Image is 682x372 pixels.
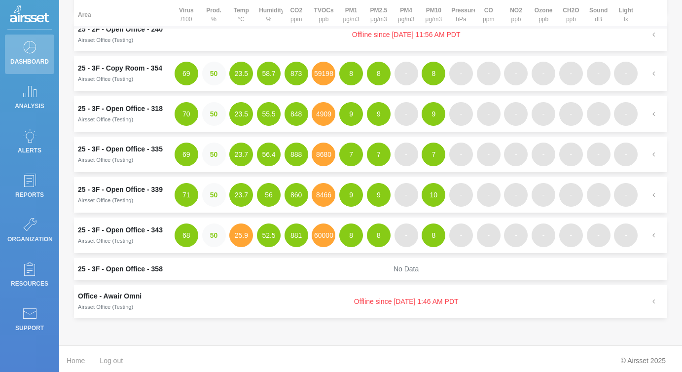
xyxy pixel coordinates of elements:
[229,143,253,166] button: 23.7
[532,62,555,85] button: -
[74,96,173,132] td: 25 - 3F - Open Office - 318Airsset Office (Testing)
[7,99,52,113] p: Analysis
[477,223,501,247] button: -
[312,102,335,126] button: 4909
[290,7,302,14] strong: CO2
[202,62,226,85] button: 50
[587,183,610,207] button: -
[451,7,476,14] strong: Pressure
[449,62,473,85] button: -
[559,183,583,207] button: -
[210,191,218,199] strong: 50
[229,183,253,207] button: 23.7
[100,351,123,371] a: Log out
[173,285,640,318] td: Offline since [DATE] 1:46 AM PDT
[367,183,391,207] button: 9
[78,197,133,203] small: Airsset Office (Testing)
[535,7,553,14] strong: Ozone
[285,183,308,207] button: 860
[285,223,308,247] button: 881
[74,137,173,172] td: 25 - 3F - Open Office - 335Airsset Office (Testing)
[175,183,198,207] button: 71
[175,143,198,166] button: 69
[67,351,85,371] a: Home
[78,37,133,43] small: Airsset Office (Testing)
[339,223,363,247] button: 8
[614,62,638,85] button: -
[422,102,445,126] button: 9
[339,143,363,166] button: 7
[614,183,638,207] button: -
[504,183,528,207] button: -
[345,7,358,14] strong: PM1
[477,62,501,85] button: -
[5,79,54,118] a: Analysis
[395,183,418,207] button: -
[400,7,412,14] strong: PM4
[367,62,391,85] button: 8
[510,7,522,14] strong: NO2
[312,62,335,85] button: 59198
[7,187,52,202] p: Reports
[234,7,249,14] strong: Temp
[210,110,218,118] strong: 50
[175,223,198,247] button: 68
[587,223,610,247] button: -
[7,143,52,158] p: Alerts
[532,183,555,207] button: -
[532,143,555,166] button: -
[7,232,52,247] p: Organization
[257,143,281,166] button: 56.4
[312,183,335,207] button: 8466
[74,258,173,280] td: 25 - 3F - Open Office - 358
[367,102,391,126] button: 9
[395,223,418,247] button: -
[5,212,54,252] a: Organization
[74,56,173,91] td: 25 - 3F - Copy Room - 354Airsset Office (Testing)
[257,62,281,85] button: 58.7
[395,102,418,126] button: -
[202,143,226,166] button: 50
[7,54,52,69] p: Dashboard
[587,102,610,126] button: -
[619,7,633,14] strong: Light
[7,321,52,335] p: Support
[449,183,473,207] button: -
[367,143,391,166] button: 7
[312,223,335,247] button: 60000
[210,150,218,158] strong: 50
[314,7,334,14] strong: TVOCs
[202,102,226,126] button: 50
[563,7,579,14] strong: CH2O
[422,143,445,166] button: 7
[74,177,173,213] td: 25 - 3F - Open Office - 339Airsset Office (Testing)
[177,264,636,274] div: No Data
[426,7,441,14] strong: PM10
[5,123,54,163] a: Alerts
[7,276,52,291] p: Resources
[532,223,555,247] button: -
[504,62,528,85] button: -
[395,62,418,85] button: -
[449,223,473,247] button: -
[285,62,308,85] button: 873
[559,102,583,126] button: -
[229,62,253,85] button: 23.5
[339,102,363,126] button: 9
[532,102,555,126] button: -
[613,351,673,371] div: © Airsset 2025
[229,102,253,126] button: 23.5
[74,285,173,318] td: Office - Awair OmniAirsset Office (Testing)
[78,116,133,122] small: Airsset Office (Testing)
[173,18,640,51] td: Offline since [DATE] 11:56 AM PDT
[78,76,133,82] small: Airsset Office (Testing)
[74,18,173,51] td: 25 - 2F - Open Office - 240Airsset Office (Testing)
[257,102,281,126] button: 55.5
[78,238,133,244] small: Airsset Office (Testing)
[5,301,54,340] a: Support
[257,183,281,207] button: 56
[202,223,226,247] button: 50
[179,7,194,14] strong: Virus
[614,223,638,247] button: -
[449,102,473,126] button: -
